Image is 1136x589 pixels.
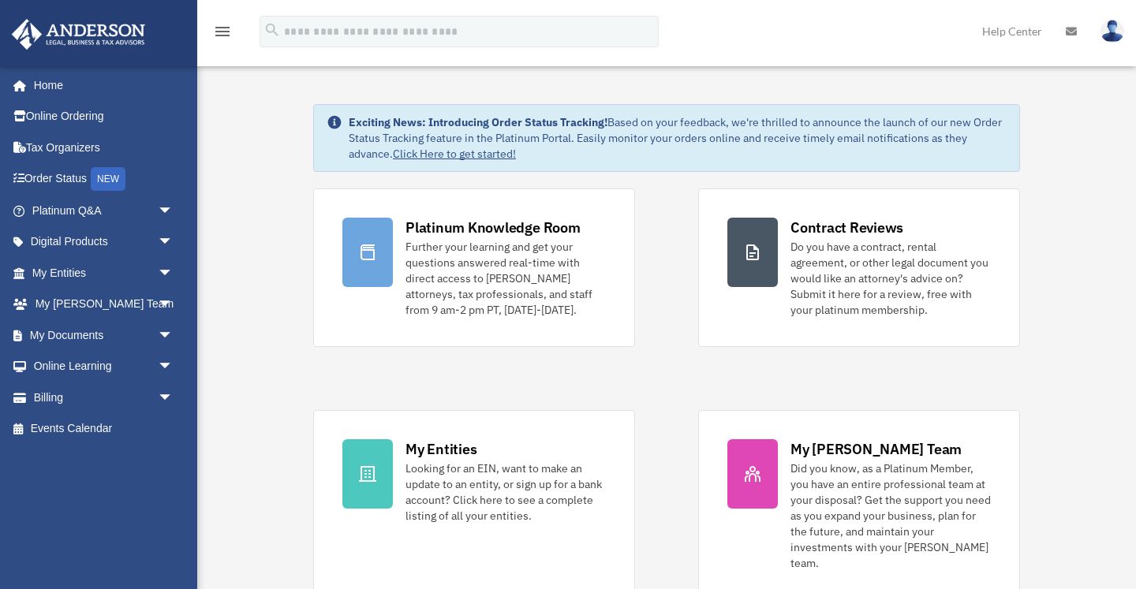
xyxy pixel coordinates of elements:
a: Order StatusNEW [11,163,197,196]
a: Online Ordering [11,101,197,132]
div: Did you know, as a Platinum Member, you have an entire professional team at your disposal? Get th... [790,460,991,571]
div: My Entities [405,439,476,459]
div: Contract Reviews [790,218,903,237]
span: arrow_drop_down [158,226,189,259]
a: My Documentsarrow_drop_down [11,319,197,351]
div: My [PERSON_NAME] Team [790,439,962,459]
a: Platinum Knowledge Room Further your learning and get your questions answered real-time with dire... [313,188,635,347]
a: Home [11,69,189,101]
div: Further your learning and get your questions answered real-time with direct access to [PERSON_NAM... [405,239,606,318]
div: Do you have a contract, rental agreement, or other legal document you would like an attorney's ad... [790,239,991,318]
a: My [PERSON_NAME] Teamarrow_drop_down [11,289,197,320]
i: menu [213,22,232,41]
a: My Entitiesarrow_drop_down [11,257,197,289]
span: arrow_drop_down [158,289,189,321]
a: Billingarrow_drop_down [11,382,197,413]
strong: Exciting News: Introducing Order Status Tracking! [349,115,607,129]
a: Tax Organizers [11,132,197,163]
img: User Pic [1100,20,1124,43]
span: arrow_drop_down [158,382,189,414]
div: Platinum Knowledge Room [405,218,581,237]
span: arrow_drop_down [158,319,189,352]
a: Click Here to get started! [393,147,516,161]
a: Digital Productsarrow_drop_down [11,226,197,258]
div: Looking for an EIN, want to make an update to an entity, or sign up for a bank account? Click her... [405,460,606,524]
div: Based on your feedback, we're thrilled to announce the launch of our new Order Status Tracking fe... [349,114,1007,162]
span: arrow_drop_down [158,351,189,383]
span: arrow_drop_down [158,257,189,289]
div: NEW [91,167,125,191]
a: menu [213,28,232,41]
a: Events Calendar [11,413,197,445]
span: arrow_drop_down [158,195,189,227]
img: Anderson Advisors Platinum Portal [7,19,150,50]
a: Contract Reviews Do you have a contract, rental agreement, or other legal document you would like... [698,188,1020,347]
a: Online Learningarrow_drop_down [11,351,197,382]
i: search [263,21,281,39]
a: Platinum Q&Aarrow_drop_down [11,195,197,226]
